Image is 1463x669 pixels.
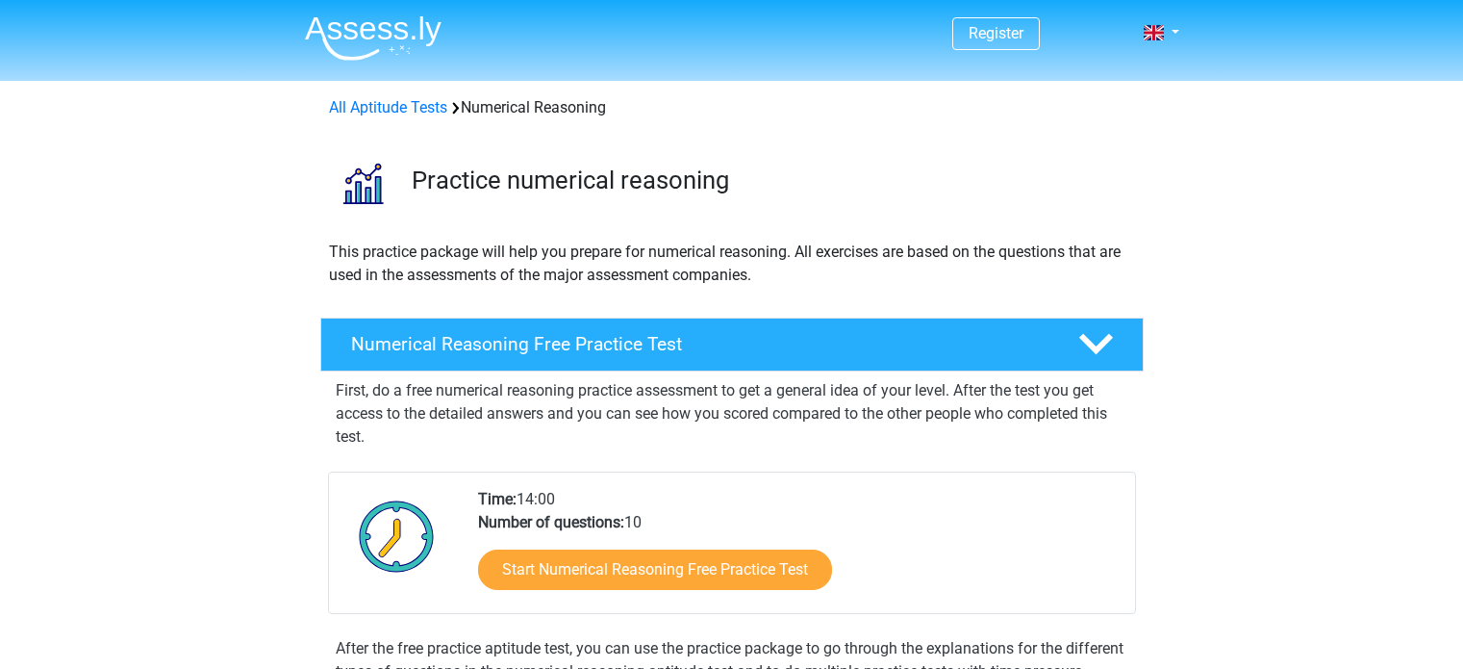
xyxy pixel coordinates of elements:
img: Clock [348,488,445,584]
img: numerical reasoning [321,142,403,224]
a: Numerical Reasoning Free Practice Test [313,318,1151,372]
p: This practice package will help you prepare for numerical reasoning. All exercises are based on t... [329,241,1135,287]
a: Start Numerical Reasoning Free Practice Test [478,550,832,590]
div: Numerical Reasoning [321,96,1143,119]
h4: Numerical Reasoning Free Practice Test [351,333,1047,355]
b: Time: [478,490,517,508]
a: Register [969,24,1023,42]
img: Assessly [305,15,441,61]
h3: Practice numerical reasoning [412,166,1128,195]
b: Number of questions: [478,513,624,531]
div: 14:00 10 [464,488,1134,613]
a: All Aptitude Tests [329,98,447,116]
p: First, do a free numerical reasoning practice assessment to get a general idea of your level. Aft... [336,379,1128,449]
